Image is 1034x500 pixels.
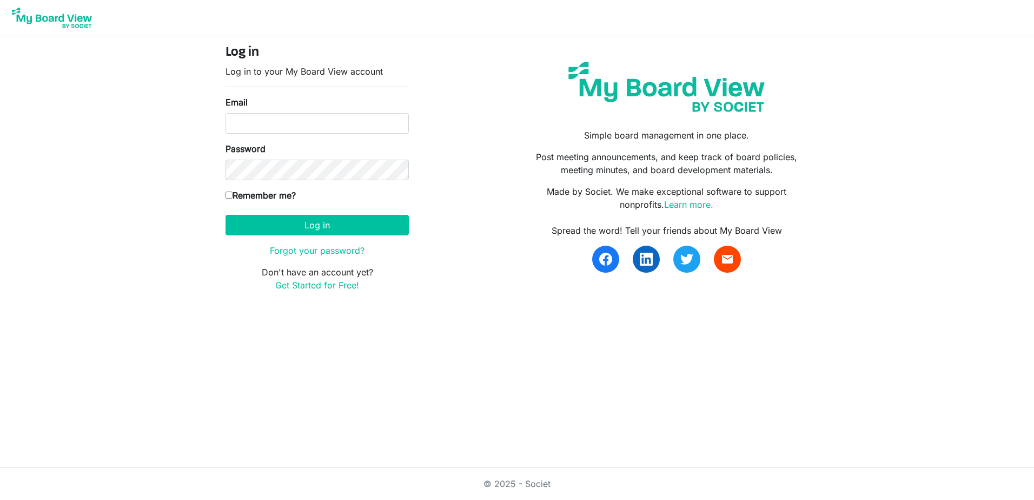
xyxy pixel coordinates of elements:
[525,129,808,142] p: Simple board management in one place.
[640,253,653,266] img: linkedin.svg
[270,245,364,256] a: Forgot your password?
[9,4,95,31] img: My Board View Logo
[226,189,296,202] label: Remember me?
[680,253,693,266] img: twitter.svg
[664,199,713,210] a: Learn more.
[525,150,808,176] p: Post meeting announcements, and keep track of board policies, meeting minutes, and board developm...
[226,142,266,155] label: Password
[599,253,612,266] img: facebook.svg
[226,45,409,61] h4: Log in
[525,185,808,211] p: Made by Societ. We make exceptional software to support nonprofits.
[226,215,409,235] button: Log in
[226,192,233,199] input: Remember me?
[525,224,808,237] div: Spread the word! Tell your friends about My Board View
[226,266,409,292] p: Don't have an account yet?
[226,65,409,78] p: Log in to your My Board View account
[560,54,773,120] img: my-board-view-societ.svg
[275,280,359,291] a: Get Started for Free!
[714,246,741,273] a: email
[721,253,734,266] span: email
[483,478,551,489] a: © 2025 - Societ
[226,96,248,109] label: Email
